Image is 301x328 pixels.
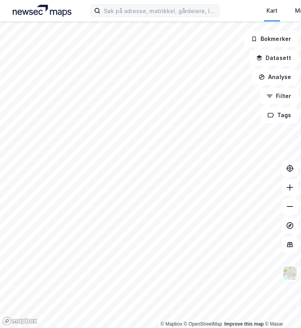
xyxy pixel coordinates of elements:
a: Mapbox homepage [2,316,37,326]
button: Analyse [252,69,298,85]
a: OpenStreetMap [184,321,222,327]
a: Mapbox [160,321,182,327]
div: Kart [266,6,278,15]
iframe: Chat Widget [261,290,301,328]
button: Tags [261,107,298,123]
button: Datasett [249,50,298,66]
button: Bokmerker [244,31,298,47]
input: Søk på adresse, matrikkel, gårdeiere, leietakere eller personer [100,5,219,17]
a: Improve this map [224,321,264,327]
img: logo.a4113a55bc3d86da70a041830d287a7e.svg [13,5,71,17]
button: Filter [260,88,298,104]
img: Z [282,266,297,281]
